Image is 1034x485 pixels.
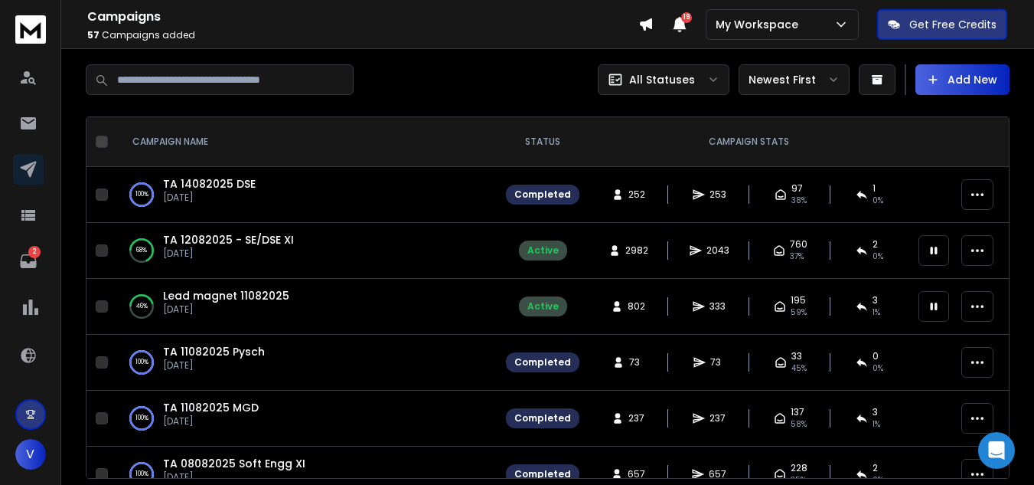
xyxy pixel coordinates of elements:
[709,300,726,313] span: 333
[163,192,256,204] p: [DATE]
[163,456,305,471] a: TA 08082025 Soft Engg XI
[709,412,726,424] span: 237
[163,471,305,483] p: [DATE]
[791,294,806,306] span: 195
[514,356,571,369] div: Completed
[163,359,265,372] p: [DATE]
[915,64,1010,95] button: Add New
[163,303,289,316] p: [DATE]
[15,439,46,470] button: V
[791,306,807,319] span: 59 %
[114,223,497,279] td: 68%TA 12082025 - SE/DSE XI[DATE]
[28,246,41,258] p: 2
[628,468,645,480] span: 657
[629,356,644,369] span: 73
[514,412,571,424] div: Completed
[114,335,497,391] td: 100%TA 11082025 Pysch[DATE]
[791,418,807,431] span: 58 %
[873,306,880,319] span: 1 %
[135,411,148,426] p: 100 %
[739,64,850,95] button: Newest First
[978,432,1015,469] div: Open Intercom Messenger
[791,350,802,362] span: 33
[114,391,497,447] td: 100%TA 11082025 MGD[DATE]
[163,288,289,303] a: Lead magnet 11082025
[114,117,497,167] th: CAMPAIGN NAME
[629,72,695,87] p: All Statuses
[13,246,44,277] a: 2
[514,468,571,480] div: Completed
[681,12,692,23] span: 19
[873,251,883,263] span: 0 %
[87,29,638,41] p: Campaigns added
[625,244,648,257] span: 2982
[527,244,559,257] div: Active
[114,167,497,223] td: 100%TA 14082025 DSE[DATE]
[163,176,256,192] a: TA 14082025 DSE
[873,182,876,195] span: 1
[873,362,883,375] span: 0 %
[114,279,497,335] td: 46%Lead magnet 11082025[DATE]
[873,195,883,207] span: 0 %
[873,294,878,306] span: 3
[706,244,729,257] span: 2043
[628,188,645,201] span: 252
[628,412,644,424] span: 237
[527,300,559,313] div: Active
[790,238,807,251] span: 760
[873,238,878,251] span: 2
[163,232,294,247] a: TA 12082025 - SE/DSE XI
[15,15,46,44] img: logo
[87,8,638,26] h1: Campaigns
[790,251,804,263] span: 37 %
[163,415,259,428] p: [DATE]
[791,362,807,375] span: 45 %
[163,344,265,359] a: TA 11082025 Pysch
[497,117,589,167] th: STATUS
[163,247,294,260] p: [DATE]
[873,418,880,431] span: 1 %
[87,28,99,41] span: 57
[791,462,807,474] span: 228
[135,467,148,482] p: 100 %
[135,355,148,370] p: 100 %
[136,243,147,258] p: 68 %
[709,468,726,480] span: 657
[589,117,909,167] th: CAMPAIGN STATS
[873,350,879,362] span: 0
[628,300,645,313] span: 802
[791,406,804,418] span: 137
[710,356,726,369] span: 73
[877,9,1007,40] button: Get Free Credits
[163,400,259,415] a: TA 11082025 MGD
[135,187,148,202] p: 100 %
[909,17,996,32] p: Get Free Credits
[873,462,878,474] span: 2
[709,188,726,201] span: 253
[514,188,571,201] div: Completed
[791,195,807,207] span: 38 %
[136,299,148,314] p: 46 %
[716,17,804,32] p: My Workspace
[873,406,878,418] span: 3
[791,182,803,195] span: 97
